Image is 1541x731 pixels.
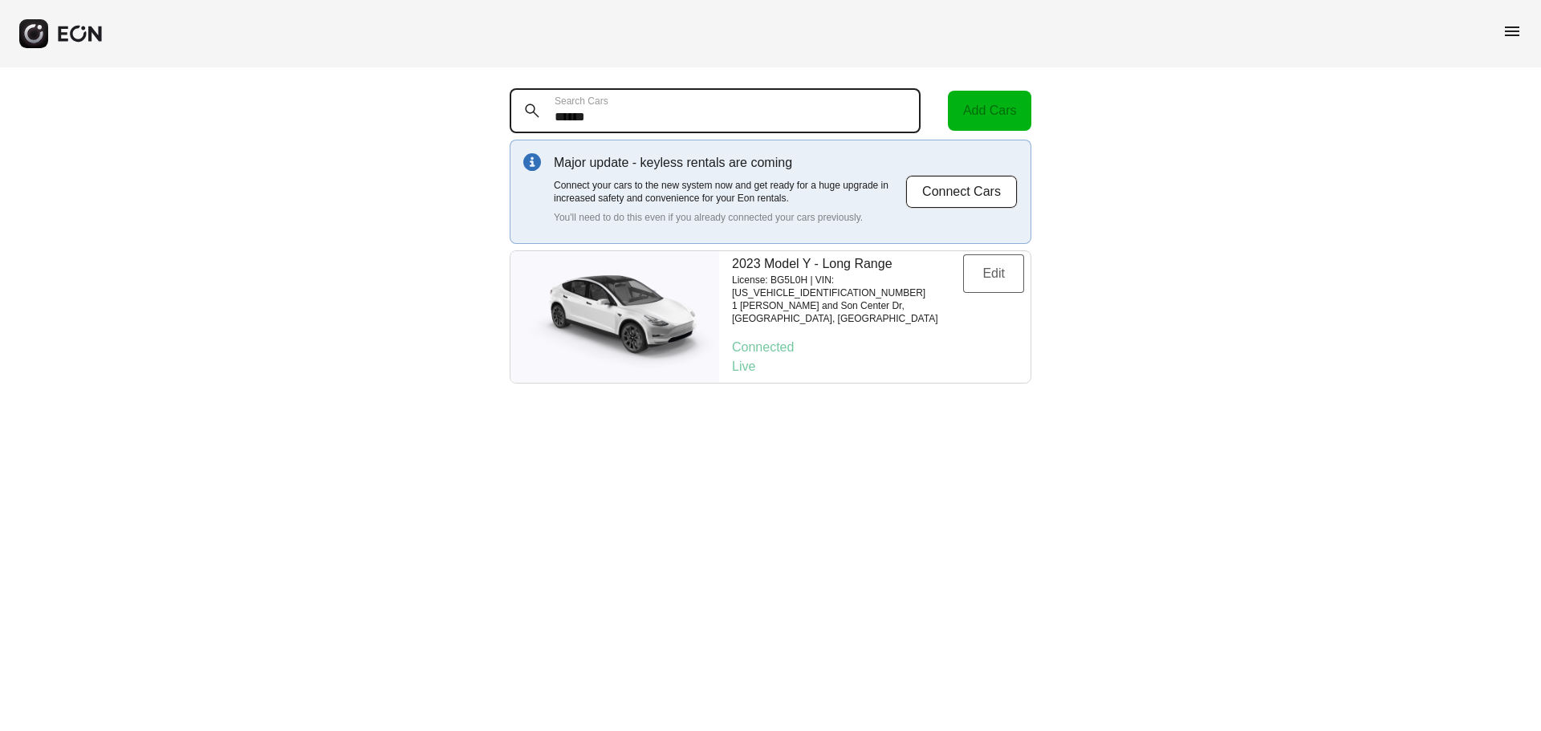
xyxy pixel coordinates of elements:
p: Major update - keyless rentals are coming [554,153,905,173]
button: Connect Cars [905,175,1018,209]
img: info [523,153,541,171]
button: Edit [963,254,1024,293]
p: Live [732,357,1024,376]
p: License: BG5L0H | VIN: [US_VEHICLE_IDENTIFICATION_NUMBER] [732,274,963,299]
label: Search Cars [555,95,608,108]
img: car [510,265,719,369]
span: menu [1502,22,1522,41]
p: Connect your cars to the new system now and get ready for a huge upgrade in increased safety and ... [554,179,905,205]
p: You'll need to do this even if you already connected your cars previously. [554,211,905,224]
p: Connected [732,338,1024,357]
p: 2023 Model Y - Long Range [732,254,963,274]
p: 1 [PERSON_NAME] and Son Center Dr, [GEOGRAPHIC_DATA], [GEOGRAPHIC_DATA] [732,299,963,325]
